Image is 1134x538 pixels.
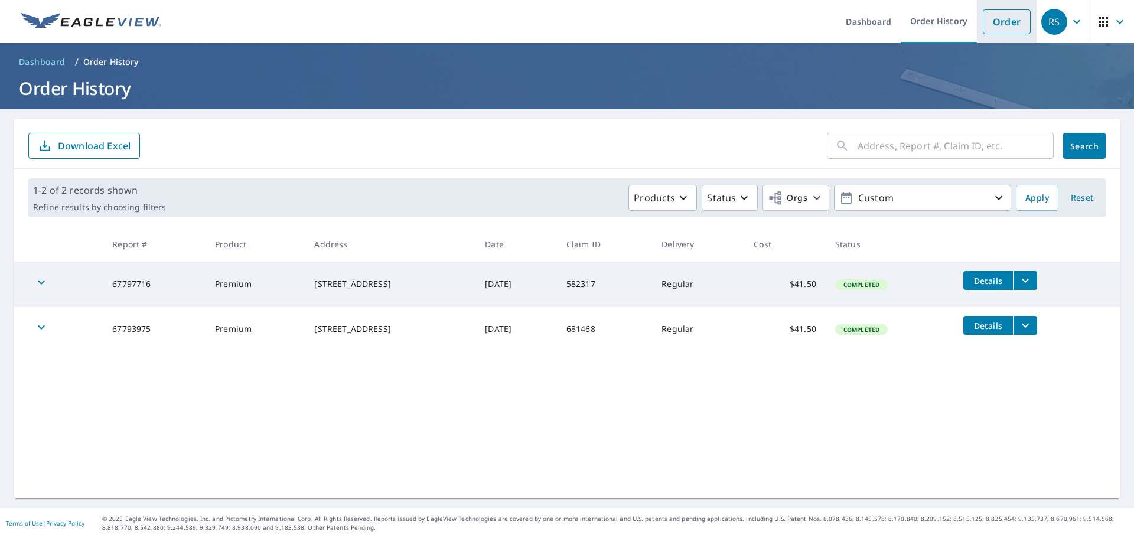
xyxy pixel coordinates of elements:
p: © 2025 Eagle View Technologies, Inc. and Pictometry International Corp. All Rights Reserved. Repo... [102,514,1128,532]
td: $41.50 [744,262,826,307]
p: Custom [853,188,992,208]
img: EV Logo [21,13,161,31]
button: detailsBtn-67797716 [963,271,1013,290]
td: [DATE] [475,262,557,307]
th: Address [305,227,475,262]
span: Completed [836,281,887,289]
button: Apply [1016,185,1058,211]
nav: breadcrumb [14,53,1120,71]
td: Premium [206,262,305,307]
div: [STREET_ADDRESS] [314,323,466,335]
th: Claim ID [557,227,652,262]
td: Premium [206,307,305,351]
span: Details [970,320,1006,331]
th: Delivery [652,227,744,262]
h1: Order History [14,76,1120,100]
td: Regular [652,307,744,351]
td: $41.50 [744,307,826,351]
button: Orgs [762,185,829,211]
th: Product [206,227,305,262]
li: / [75,55,79,69]
a: Terms of Use [6,519,43,527]
p: | [6,520,84,527]
td: 582317 [557,262,652,307]
th: Report # [103,227,206,262]
span: Apply [1025,191,1049,206]
a: Privacy Policy [46,519,84,527]
button: filesDropdownBtn-67797716 [1013,271,1037,290]
a: Order [983,9,1031,34]
button: Search [1063,133,1106,159]
th: Cost [744,227,826,262]
p: Refine results by choosing filters [33,202,166,213]
button: Status [702,185,758,211]
p: Download Excel [58,139,131,152]
span: Dashboard [19,56,66,68]
td: 67793975 [103,307,206,351]
td: Regular [652,262,744,307]
td: [DATE] [475,307,557,351]
button: Download Excel [28,133,140,159]
input: Address, Report #, Claim ID, etc. [858,129,1054,162]
a: Dashboard [14,53,70,71]
th: Status [826,227,954,262]
p: 1-2 of 2 records shown [33,183,166,197]
span: Completed [836,325,887,334]
p: Status [707,191,736,205]
button: Products [628,185,697,211]
span: Reset [1068,191,1096,206]
button: Reset [1063,185,1101,211]
td: 681468 [557,307,652,351]
th: Date [475,227,557,262]
span: Search [1073,141,1096,152]
p: Products [634,191,675,205]
button: filesDropdownBtn-67793975 [1013,316,1037,335]
td: 67797716 [103,262,206,307]
div: RS [1041,9,1067,35]
span: Details [970,275,1006,286]
p: Order History [83,56,139,68]
div: [STREET_ADDRESS] [314,278,466,290]
button: Custom [834,185,1011,211]
button: detailsBtn-67793975 [963,316,1013,335]
span: Orgs [768,191,807,206]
